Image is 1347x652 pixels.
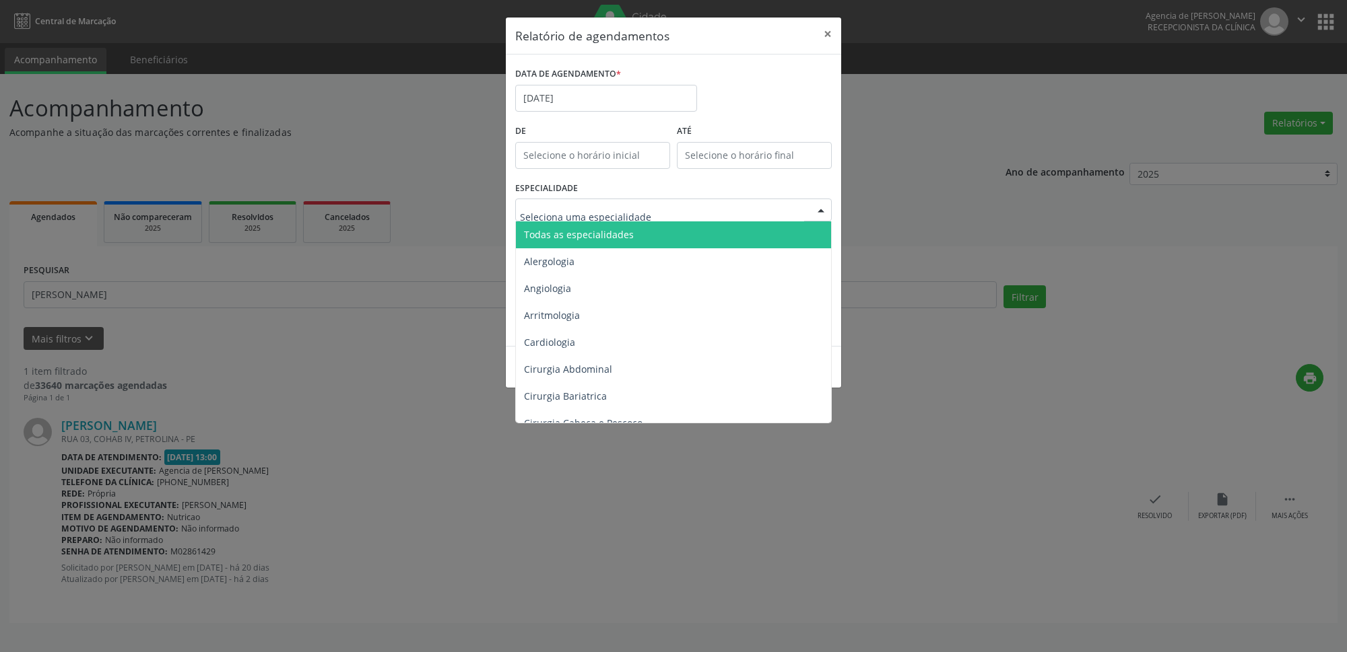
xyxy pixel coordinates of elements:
[677,142,832,169] input: Selecione o horário final
[677,121,832,142] label: ATÉ
[814,17,841,50] button: Close
[524,336,575,349] span: Cardiologia
[515,121,670,142] label: De
[524,363,612,375] span: Cirurgia Abdominal
[524,228,634,241] span: Todas as especialidades
[524,416,643,429] span: Cirurgia Cabeça e Pescoço
[524,255,574,268] span: Alergologia
[515,64,621,85] label: DATA DE AGENDAMENTO
[524,309,580,322] span: Arritmologia
[515,142,670,169] input: Selecione o horário inicial
[520,203,804,230] input: Seleciona uma especialidade
[515,178,578,199] label: ESPECIALIDADE
[524,390,607,402] span: Cirurgia Bariatrica
[524,282,571,295] span: Angiologia
[515,27,669,44] h5: Relatório de agendamentos
[515,85,697,112] input: Selecione uma data ou intervalo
